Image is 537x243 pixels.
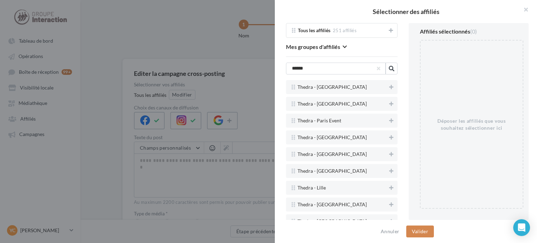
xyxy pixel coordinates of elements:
[298,85,367,90] span: Thedra - [GEOGRAPHIC_DATA]
[420,29,477,34] div: Affiliés sélectionnés
[298,169,367,174] span: Thedra - [GEOGRAPHIC_DATA]
[298,219,367,224] span: Thedra - [GEOGRAPHIC_DATA]
[470,28,477,35] span: (0)
[513,219,530,236] div: Open Intercom Messenger
[298,28,330,33] span: Tous les affiliés
[333,28,357,33] span: 251 affiliés
[298,101,367,107] span: Thedra - [GEOGRAPHIC_DATA]
[298,202,367,207] span: Thedra - [GEOGRAPHIC_DATA]
[286,43,347,52] button: Mes groupes d'affiliés
[298,118,341,123] span: Thedra - Paris Event
[286,44,340,50] span: Mes groupes d'affiliés
[378,227,402,236] button: Annuler
[298,135,367,140] span: Thedra - [GEOGRAPHIC_DATA]
[406,226,434,237] button: Valider
[298,185,326,191] span: Thedra - Lille
[298,152,367,157] span: Thedra - [GEOGRAPHIC_DATA]
[286,8,526,15] h2: Sélectionner des affiliés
